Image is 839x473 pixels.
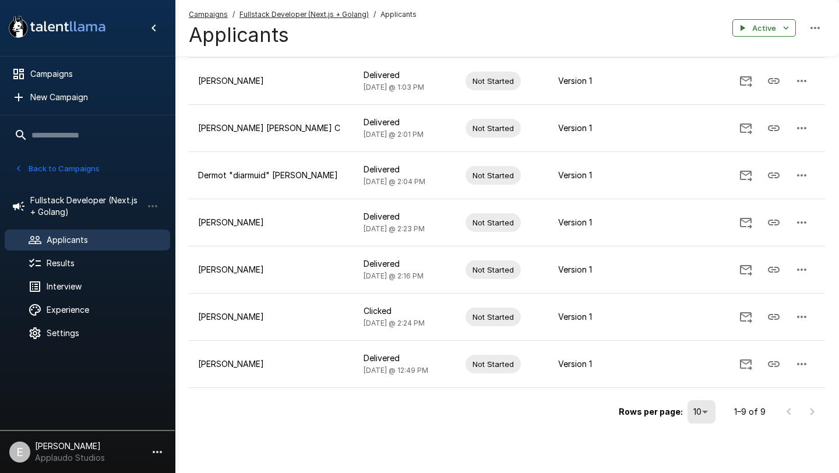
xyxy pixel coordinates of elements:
span: Not Started [466,76,521,87]
p: Delivered [364,69,447,81]
span: Copy Interview Link [760,311,788,321]
span: [DATE] @ 2:16 PM [364,271,424,280]
p: Version 1 [558,217,634,228]
span: Send Invitation [732,75,760,85]
span: / [373,9,376,20]
button: Active [732,19,796,37]
p: [PERSON_NAME] [198,264,345,276]
span: Send Invitation [732,217,760,227]
p: [PERSON_NAME] [PERSON_NAME] C [198,122,345,134]
p: Rows per page: [619,406,683,418]
span: Copy Interview Link [760,264,788,274]
span: Not Started [466,170,521,181]
p: Version 1 [558,358,634,370]
span: [DATE] @ 12:49 PM [364,366,428,375]
span: Not Started [466,123,521,134]
span: Not Started [466,312,521,323]
span: Send Invitation [732,170,760,179]
h4: Applicants [189,23,417,47]
span: Copy Interview Link [760,75,788,85]
p: Version 1 [558,264,634,276]
p: Delivered [364,117,447,128]
span: Copy Interview Link [760,217,788,227]
p: Version 1 [558,75,634,87]
span: Send Invitation [732,264,760,274]
span: Applicants [380,9,417,20]
span: Send Invitation [732,358,760,368]
span: [DATE] @ 2:24 PM [364,319,425,327]
p: Version 1 [558,122,634,134]
span: Copy Interview Link [760,170,788,179]
p: [PERSON_NAME] [198,217,345,228]
span: Copy Interview Link [760,122,788,132]
p: Version 1 [558,311,634,323]
p: [PERSON_NAME] [198,75,345,87]
span: [DATE] @ 1:03 PM [364,83,424,91]
span: Send Invitation [732,311,760,321]
p: Delivered [364,164,447,175]
span: / [232,9,235,20]
u: Campaigns [189,10,228,19]
p: Version 1 [558,170,634,181]
span: Copy Interview Link [760,358,788,368]
p: [PERSON_NAME] [198,358,345,370]
u: Fullstack Developer (Next.js + Golang) [239,10,369,19]
span: [DATE] @ 2:01 PM [364,130,424,139]
span: [DATE] @ 2:04 PM [364,177,425,186]
span: Not Started [466,264,521,276]
span: Not Started [466,359,521,370]
span: Not Started [466,217,521,228]
div: 10 [688,400,715,423]
p: Clicked [364,305,447,317]
span: [DATE] @ 2:23 PM [364,224,425,233]
p: Delivered [364,258,447,270]
p: Dermot "diarmuid" [PERSON_NAME] [198,170,345,181]
p: [PERSON_NAME] [198,311,345,323]
span: Send Invitation [732,122,760,132]
p: Delivered [364,211,447,223]
p: 1–9 of 9 [734,406,766,418]
p: Delivered [364,352,447,364]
